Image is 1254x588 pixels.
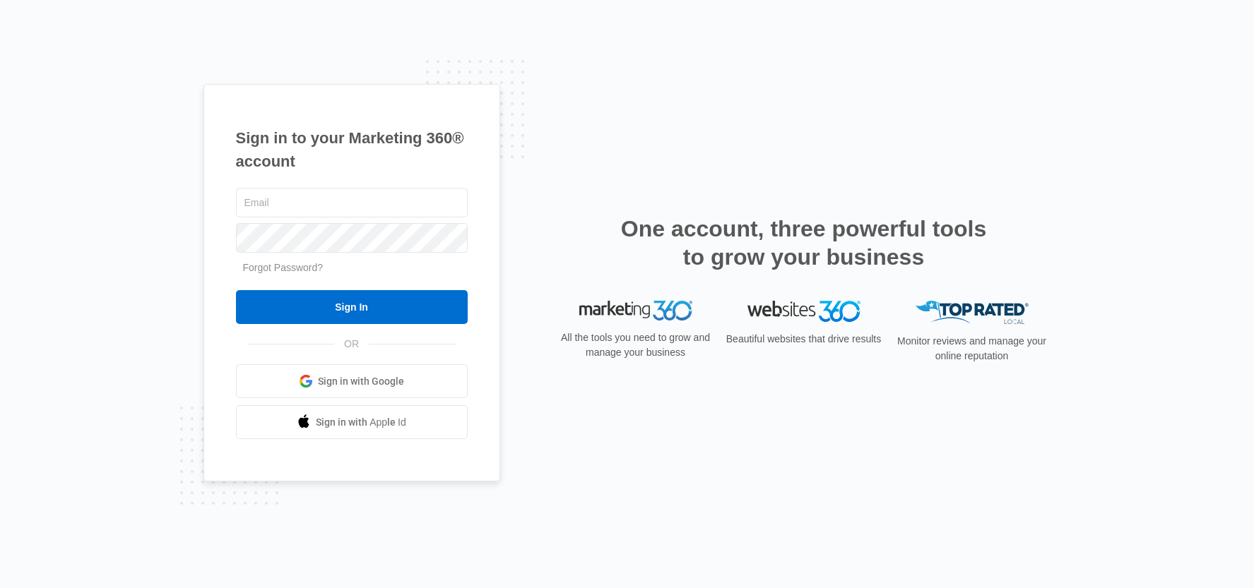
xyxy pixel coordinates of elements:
input: Sign In [236,290,468,324]
h1: Sign in to your Marketing 360® account [236,126,468,173]
img: Top Rated Local [916,301,1029,324]
a: Forgot Password? [243,262,324,273]
a: Sign in with Apple Id [236,405,468,439]
span: Sign in with Apple Id [316,415,406,430]
p: All the tools you need to grow and manage your business [557,330,715,360]
img: Marketing 360 [579,301,692,320]
img: Websites 360 [747,301,860,321]
a: Sign in with Google [236,364,468,398]
p: Beautiful websites that drive results [725,332,883,347]
span: Sign in with Google [318,374,404,389]
span: OR [334,337,369,352]
h2: One account, three powerful tools to grow your business [617,215,991,271]
input: Email [236,188,468,217]
p: Monitor reviews and manage your online reputation [893,334,1051,364]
